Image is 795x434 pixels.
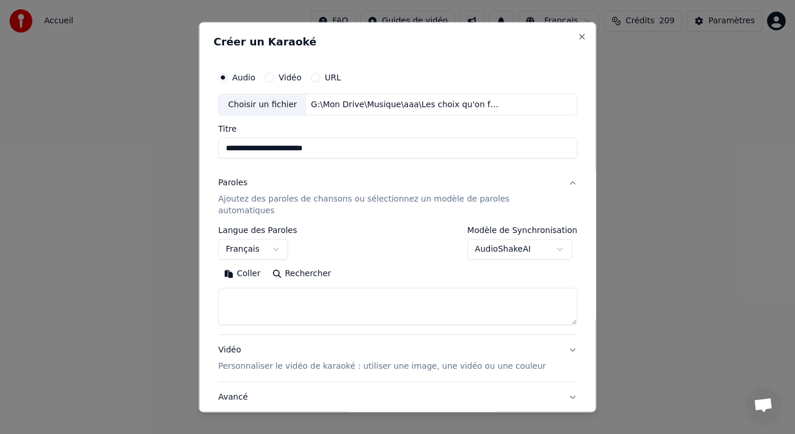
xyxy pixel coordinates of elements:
div: Paroles [218,177,247,189]
div: Vidéo [218,344,546,372]
button: Rechercher [266,264,336,283]
div: G:\Mon Drive\Musique\aaa\Les choix qu'on fait\Nos routes qui s’inventent - Sortie.mp3 [306,98,504,110]
label: Titre [218,125,577,133]
label: Audio [232,73,255,81]
button: Avancé [218,382,577,412]
p: Personnaliser le vidéo de karaoké : utiliser une image, une vidéo ou une couleur [218,361,546,372]
button: Coller [218,264,267,283]
div: ParolesAjoutez des paroles de chansons ou sélectionnez un modèle de paroles automatiques [218,226,577,334]
label: Modèle de Synchronisation [467,226,577,234]
label: URL [325,73,341,81]
button: ParolesAjoutez des paroles de chansons ou sélectionnez un modèle de paroles automatiques [218,168,577,226]
p: Ajoutez des paroles de chansons ou sélectionnez un modèle de paroles automatiques [218,193,559,217]
div: Choisir un fichier [219,94,306,115]
button: VidéoPersonnaliser le vidéo de karaoké : utiliser une image, une vidéo ou une couleur [218,335,577,382]
label: Vidéo [278,73,301,81]
label: Langue des Paroles [218,226,297,234]
h2: Créer un Karaoké [214,36,582,47]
